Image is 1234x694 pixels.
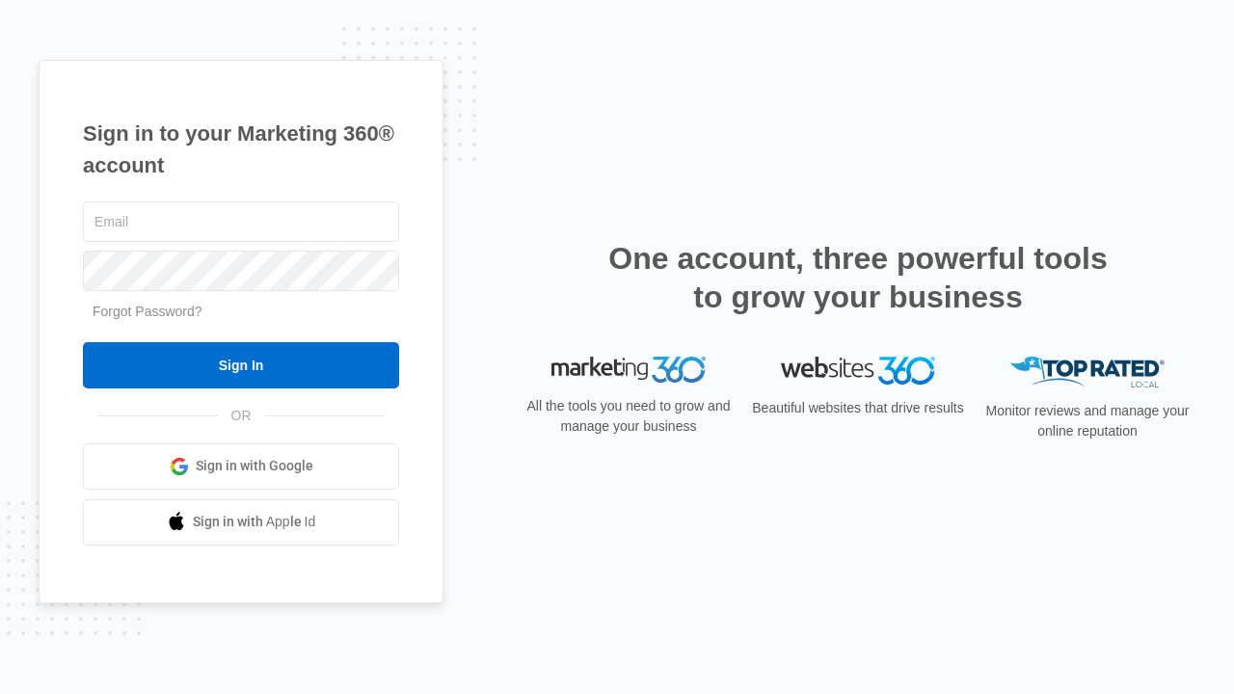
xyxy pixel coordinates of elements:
[750,398,966,418] p: Beautiful websites that drive results
[83,499,399,546] a: Sign in with Apple Id
[218,406,265,426] span: OR
[521,396,737,437] p: All the tools you need to grow and manage your business
[551,357,706,384] img: Marketing 360
[193,512,316,532] span: Sign in with Apple Id
[83,201,399,242] input: Email
[83,342,399,388] input: Sign In
[979,401,1195,441] p: Monitor reviews and manage your online reputation
[196,456,313,476] span: Sign in with Google
[83,443,399,490] a: Sign in with Google
[1010,357,1165,388] img: Top Rated Local
[603,239,1113,316] h2: One account, three powerful tools to grow your business
[781,357,935,385] img: Websites 360
[83,118,399,181] h1: Sign in to your Marketing 360® account
[93,304,202,319] a: Forgot Password?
